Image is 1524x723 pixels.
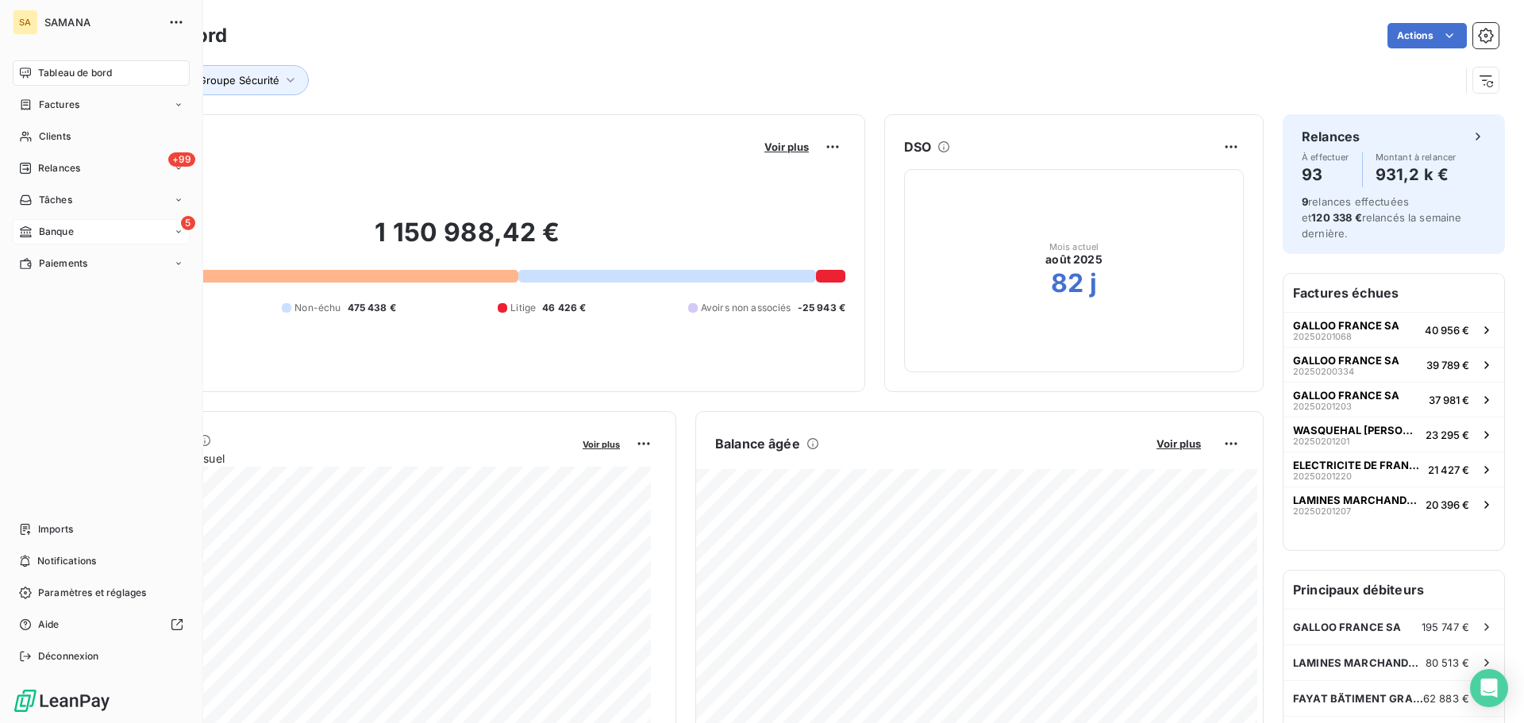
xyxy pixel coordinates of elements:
[90,450,571,467] span: Chiffre d'affaires mensuel
[1156,437,1201,450] span: Voir plus
[510,301,536,315] span: Litige
[13,219,190,244] a: 5Banque
[1293,367,1354,376] span: 20250200334
[38,586,146,600] span: Paramètres et réglages
[798,301,845,315] span: -25 943 €
[1470,669,1508,707] div: Open Intercom Messenger
[13,92,190,117] a: Factures
[1422,621,1469,633] span: 195 747 €
[113,65,309,95] button: Entité : Safe Groupe Sécurité
[1293,692,1423,705] span: FAYAT BÄTIMENT GRAND PROJETS
[38,161,80,175] span: Relances
[1426,429,1469,441] span: 23 295 €
[1283,312,1504,347] button: GALLOO FRANCE SA2025020106840 956 €
[904,137,931,156] h6: DSO
[1302,195,1308,208] span: 9
[39,129,71,144] span: Clients
[39,98,79,112] span: Factures
[136,74,279,87] span: Entité : Safe Groupe Sécurité
[1283,417,1504,452] button: WASQUEHAL [PERSON_NAME] PROJ JJ IMMO2025020120123 295 €
[1293,459,1422,471] span: ELECTRICITE DE FRANCE
[701,301,791,315] span: Avoirs non associés
[168,152,195,167] span: +99
[38,649,99,663] span: Déconnexion
[1283,382,1504,417] button: GALLOO FRANCE SA2025020120337 981 €
[1293,402,1352,411] span: 20250201203
[13,187,190,213] a: Tâches
[1376,152,1457,162] span: Montant à relancer
[1425,324,1469,337] span: 40 956 €
[348,301,396,315] span: 475 438 €
[1302,152,1349,162] span: À effectuer
[13,612,190,637] a: Aide
[1293,332,1352,341] span: 20250201068
[583,439,620,450] span: Voir plus
[1051,267,1083,299] h2: 82
[764,140,809,153] span: Voir plus
[542,301,586,315] span: 46 426 €
[1293,494,1419,506] span: LAMINES MARCHANDS EUROPEENS
[1283,347,1504,382] button: GALLOO FRANCE SA2025020033439 789 €
[715,434,800,453] h6: Balance âgée
[39,225,74,239] span: Banque
[1426,359,1469,371] span: 39 789 €
[1283,452,1504,486] button: ELECTRICITE DE FRANCE2025020122021 427 €
[37,554,96,568] span: Notifications
[1293,319,1399,332] span: GALLOO FRANCE SA
[1283,571,1504,609] h6: Principaux débiteurs
[1293,621,1401,633] span: GALLOO FRANCE SA
[38,522,73,536] span: Imports
[13,10,38,35] div: SA
[1311,211,1361,224] span: 120 338 €
[1293,506,1351,516] span: 20250201207
[1283,274,1504,312] h6: Factures échues
[90,217,845,264] h2: 1 150 988,42 €
[1428,463,1469,476] span: 21 427 €
[181,216,195,230] span: 5
[1293,656,1426,669] span: LAMINES MARCHANDS EUROPEENS
[1302,127,1360,146] h6: Relances
[44,16,159,29] span: SAMANA
[1426,498,1469,511] span: 20 396 €
[1387,23,1467,48] button: Actions
[1049,242,1099,252] span: Mois actuel
[13,124,190,149] a: Clients
[1293,436,1349,446] span: 20250201201
[13,60,190,86] a: Tableau de bord
[1283,486,1504,521] button: LAMINES MARCHANDS EUROPEENS2025020120720 396 €
[760,140,814,154] button: Voir plus
[13,156,190,181] a: +99Relances
[1045,252,1102,267] span: août 2025
[38,66,112,80] span: Tableau de bord
[578,436,625,451] button: Voir plus
[1426,656,1469,669] span: 80 513 €
[1302,162,1349,187] h4: 93
[39,256,87,271] span: Paiements
[1423,692,1469,705] span: 62 883 €
[38,617,60,632] span: Aide
[1090,267,1097,299] h2: j
[1293,389,1399,402] span: GALLOO FRANCE SA
[1302,195,1462,240] span: relances effectuées et relancés la semaine dernière.
[1376,162,1457,187] h4: 931,2 k €
[39,193,72,207] span: Tâches
[294,301,341,315] span: Non-échu
[1293,424,1419,436] span: WASQUEHAL [PERSON_NAME] PROJ JJ IMMO
[1152,436,1206,451] button: Voir plus
[13,580,190,606] a: Paramètres et réglages
[13,517,190,542] a: Imports
[13,251,190,276] a: Paiements
[1429,394,1469,406] span: 37 981 €
[1293,471,1352,481] span: 20250201220
[13,688,111,713] img: Logo LeanPay
[1293,354,1399,367] span: GALLOO FRANCE SA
